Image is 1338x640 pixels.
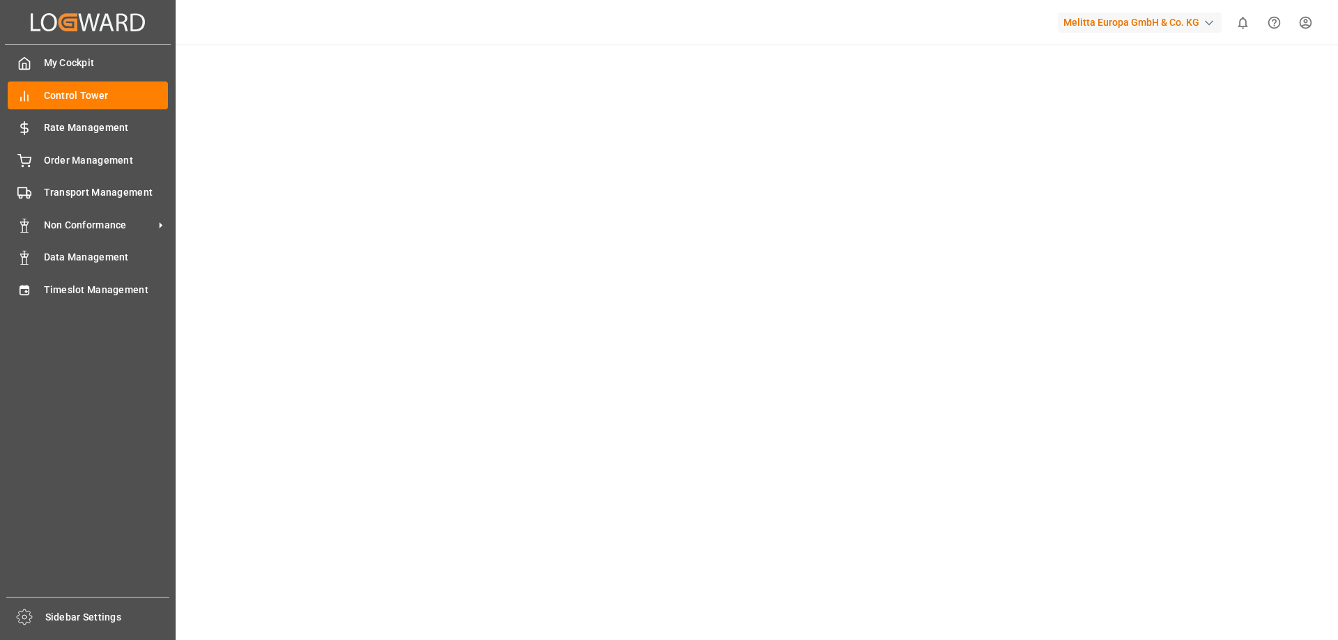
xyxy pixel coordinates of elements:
[1058,13,1222,33] div: Melitta Europa GmbH & Co. KG
[45,610,170,625] span: Sidebar Settings
[1227,7,1259,38] button: show 0 new notifications
[8,244,168,271] a: Data Management
[44,56,169,70] span: My Cockpit
[8,179,168,206] a: Transport Management
[44,153,169,168] span: Order Management
[44,185,169,200] span: Transport Management
[8,81,168,109] a: Control Tower
[8,276,168,303] a: Timeslot Management
[44,218,154,233] span: Non Conformance
[8,49,168,77] a: My Cockpit
[8,146,168,173] a: Order Management
[44,283,169,297] span: Timeslot Management
[44,88,169,103] span: Control Tower
[1259,7,1290,38] button: Help Center
[8,114,168,141] a: Rate Management
[44,250,169,265] span: Data Management
[1058,9,1227,36] button: Melitta Europa GmbH & Co. KG
[44,120,169,135] span: Rate Management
